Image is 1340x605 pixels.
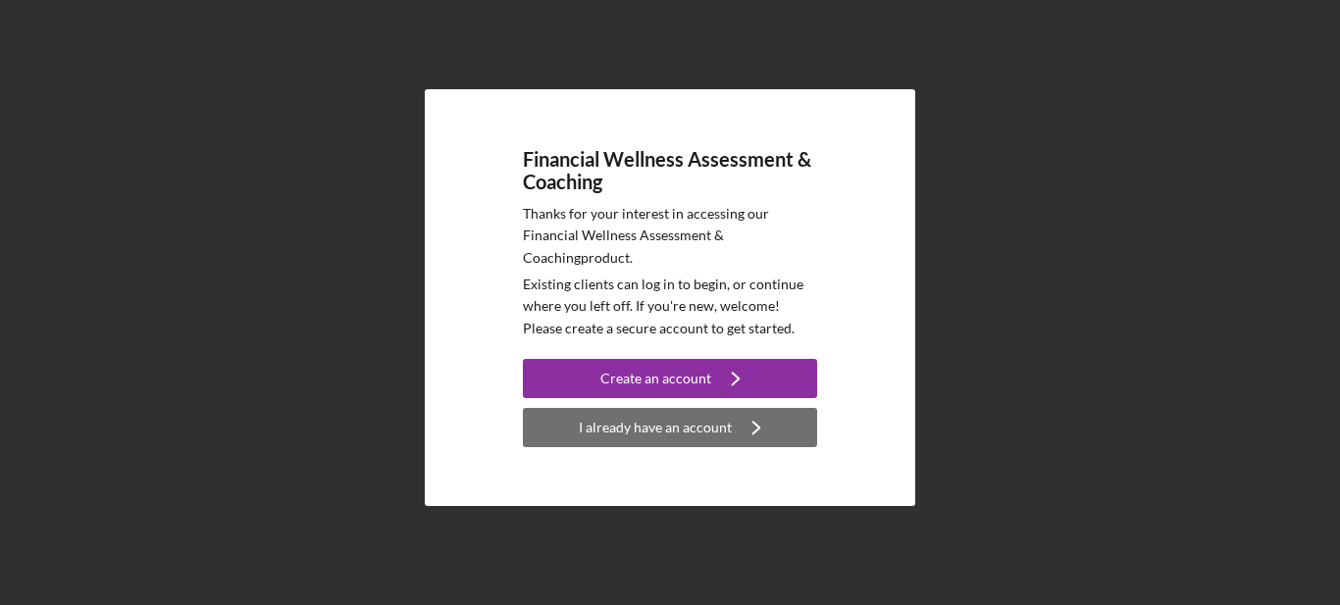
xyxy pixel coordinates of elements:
[523,274,817,339] p: Existing clients can log in to begin, or continue where you left off. If you're new, welcome! Ple...
[523,408,817,447] button: I already have an account
[579,408,732,447] div: I already have an account
[523,148,817,193] h4: Financial Wellness Assessment & Coaching
[523,359,817,403] a: Create an account
[523,203,817,269] p: Thanks for your interest in accessing our Financial Wellness Assessment & Coaching product.
[523,359,817,398] button: Create an account
[600,359,711,398] div: Create an account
